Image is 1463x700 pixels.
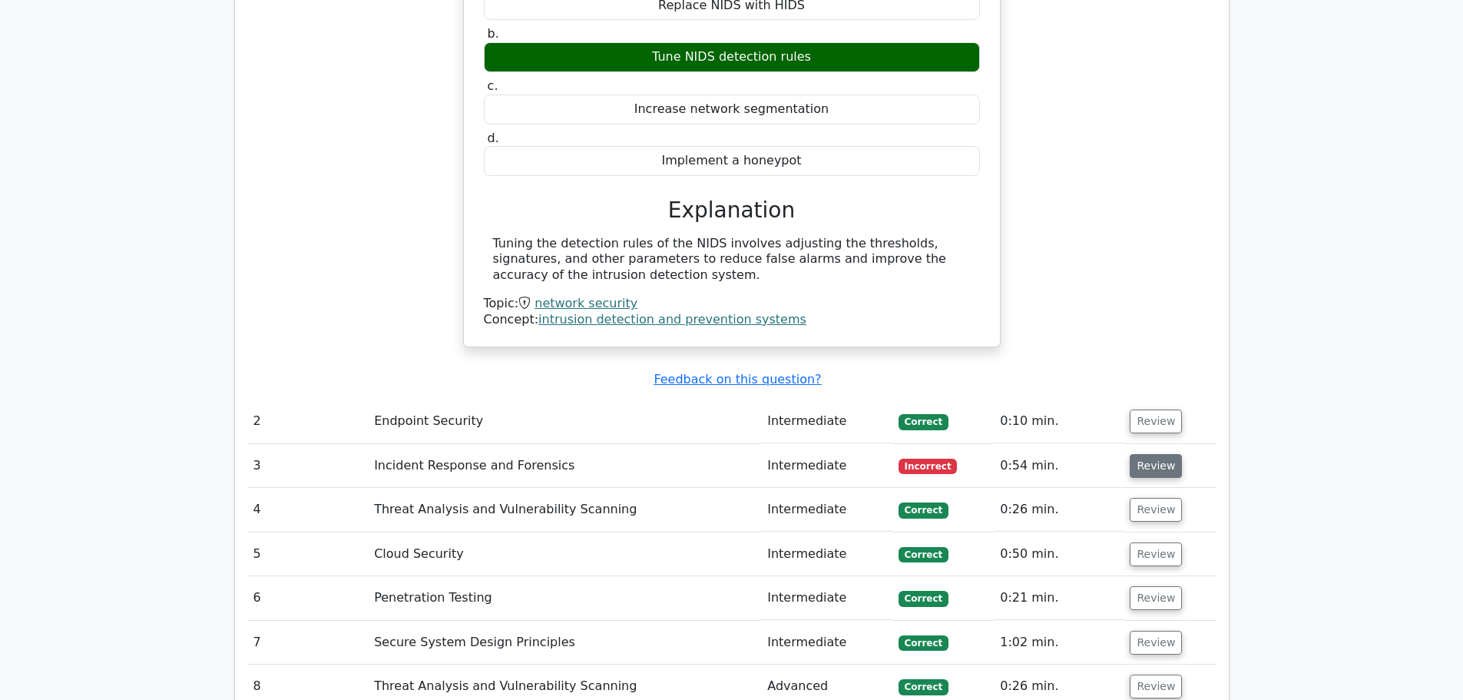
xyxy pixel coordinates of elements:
[493,236,971,284] div: Tuning the detection rules of the NIDS involves adjusting the thresholds, signatures, and other p...
[247,444,369,488] td: 3
[899,679,948,695] span: Correct
[1130,586,1182,610] button: Review
[368,532,761,576] td: Cloud Security
[761,621,892,665] td: Intermediate
[994,488,1124,532] td: 0:26 min.
[899,414,948,430] span: Correct
[538,312,806,327] a: intrusion detection and prevention systems
[247,532,369,576] td: 5
[1130,675,1182,698] button: Review
[535,296,637,310] a: network security
[484,296,980,312] div: Topic:
[899,591,948,606] span: Correct
[994,400,1124,443] td: 0:10 min.
[484,312,980,328] div: Concept:
[899,503,948,518] span: Correct
[368,576,761,620] td: Penetration Testing
[761,532,892,576] td: Intermediate
[1130,542,1182,566] button: Review
[493,197,971,224] h3: Explanation
[368,400,761,443] td: Endpoint Security
[761,444,892,488] td: Intermediate
[899,635,948,651] span: Correct
[247,400,369,443] td: 2
[1130,631,1182,655] button: Review
[368,488,761,532] td: Threat Analysis and Vulnerability Scanning
[368,621,761,665] td: Secure System Design Principles
[899,459,958,474] span: Incorrect
[761,488,892,532] td: Intermediate
[247,488,369,532] td: 4
[994,621,1124,665] td: 1:02 min.
[484,95,980,124] div: Increase network segmentation
[488,131,499,145] span: d.
[247,576,369,620] td: 6
[1130,454,1182,478] button: Review
[484,42,980,72] div: Tune NIDS detection rules
[899,547,948,562] span: Correct
[368,444,761,488] td: Incident Response and Forensics
[994,444,1124,488] td: 0:54 min.
[488,26,499,41] span: b.
[1130,498,1182,522] button: Review
[1130,410,1182,433] button: Review
[994,532,1124,576] td: 0:50 min.
[761,576,892,620] td: Intermediate
[654,372,821,386] a: Feedback on this question?
[488,78,498,93] span: c.
[484,146,980,176] div: Implement a honeypot
[761,400,892,443] td: Intermediate
[247,621,369,665] td: 7
[994,576,1124,620] td: 0:21 min.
